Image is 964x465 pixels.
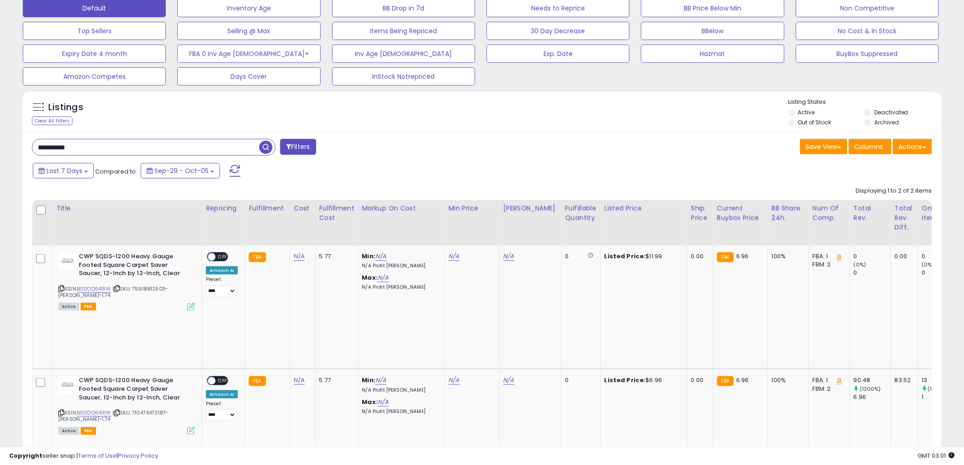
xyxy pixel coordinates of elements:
[874,108,908,116] label: Deactivated
[77,409,111,417] a: B00OQ641RW
[78,451,117,460] a: Terms of Use
[319,252,351,261] div: 5.77
[177,67,320,86] button: Days Cover
[736,376,749,384] span: 6.96
[449,252,460,261] a: N/A
[798,118,831,126] label: Out of Stock
[800,139,847,154] button: Save View
[58,285,168,299] span: | SKU: 759188125011-[PERSON_NAME]-1.74
[58,303,79,311] span: All listings currently available for purchase on Amazon
[503,376,514,385] a: N/A
[375,376,386,385] a: N/A
[854,261,867,268] small: (0%)
[856,187,932,195] div: Displaying 1 to 2 of 2 items
[691,252,706,261] div: 0.00
[813,204,846,223] div: Num of Comp.
[249,252,266,262] small: FBA
[641,22,784,40] button: BBelow
[378,273,389,282] a: N/A
[58,409,169,423] span: | SKU: 710473473187-[PERSON_NAME]-1.74
[895,204,914,232] div: Total Rev. Diff.
[855,142,883,151] span: Columns
[79,252,190,280] b: CWP SQDS-1200 Heavy Gauge Footed Square Carpet Saver Saucer, 12-Inch by 12-Inch, Clear
[854,376,891,384] div: 90.48
[565,252,594,261] div: 0
[362,204,441,213] div: Markup on Cost
[46,166,82,175] span: Last 7 Days
[206,204,241,213] div: Repricing
[141,163,220,179] button: Sep-29 - Oct-05
[249,204,286,213] div: Fulfillment
[772,252,802,261] div: 100%
[23,67,166,86] button: Amazon Competes
[772,204,805,223] div: BB Share 24h.
[736,252,749,261] span: 6.96
[813,252,843,261] div: FBA: 1
[922,269,959,277] div: 0
[9,452,158,460] div: seller snap | |
[81,427,96,435] span: FBA
[79,376,190,404] b: CWP SQDS-1200 Heavy Gauge Footed Square Carpet Saver Saucer, 12-Inch by 12-Inch, Clear
[922,376,959,384] div: 13
[58,376,195,434] div: ASIN:
[206,266,238,275] div: Amazon AI
[206,390,238,399] div: Amazon AI
[56,204,198,213] div: Title
[605,376,646,384] b: Listed Price:
[605,252,680,261] div: $11.99
[860,385,881,393] small: (1200%)
[177,22,320,40] button: Selling @ Max
[9,451,42,460] strong: Copyright
[58,252,195,310] div: ASIN:
[922,252,959,261] div: 0
[854,393,891,401] div: 6.96
[362,409,438,415] p: N/A Profit [PERSON_NAME]
[375,252,386,261] a: N/A
[895,376,911,384] div: 83.52
[319,204,354,223] div: Fulfillment Cost
[378,398,389,407] a: N/A
[605,376,680,384] div: $6.96
[249,376,266,386] small: FBA
[874,118,899,126] label: Archived
[358,200,445,245] th: The percentage added to the cost of goods (COGS) that forms the calculator for Min & Max prices.
[294,376,305,385] a: N/A
[362,398,378,406] b: Max:
[922,204,955,223] div: Ordered Items
[215,377,230,385] span: OFF
[280,139,316,155] button: Filters
[922,393,959,401] div: 1
[294,204,312,213] div: Cost
[854,252,891,261] div: 0
[319,376,351,384] div: 5.77
[789,98,941,107] p: Listing States:
[487,22,630,40] button: 30 Day Decrease
[922,261,935,268] small: (0%)
[813,261,843,269] div: FBM: 2
[893,139,932,154] button: Actions
[449,204,496,213] div: Min Price
[154,166,209,175] span: Sep-29 - Oct-05
[362,252,376,261] b: Min:
[798,108,815,116] label: Active
[81,303,96,311] span: FBA
[691,204,709,223] div: Ship Price
[918,451,955,460] span: 2025-10-13 03:01 GMT
[77,285,111,293] a: B00OQ641RW
[23,22,166,40] button: Top Sellers
[641,45,784,63] button: Hazmat
[362,376,376,384] b: Min:
[691,376,706,384] div: 0.00
[796,22,939,40] button: No Cost & In Stock
[362,273,378,282] b: Max:
[854,204,887,223] div: Total Rev.
[854,269,891,277] div: 0
[772,376,802,384] div: 100%
[487,45,630,63] button: Exp. Date
[58,376,77,394] img: 21xcNnxhwEL._SL40_.jpg
[717,204,764,223] div: Current Buybox Price
[332,45,475,63] button: Inv Age [DEMOGRAPHIC_DATA]
[58,252,77,271] img: 21xcNnxhwEL._SL40_.jpg
[206,401,238,421] div: Preset:
[503,252,514,261] a: N/A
